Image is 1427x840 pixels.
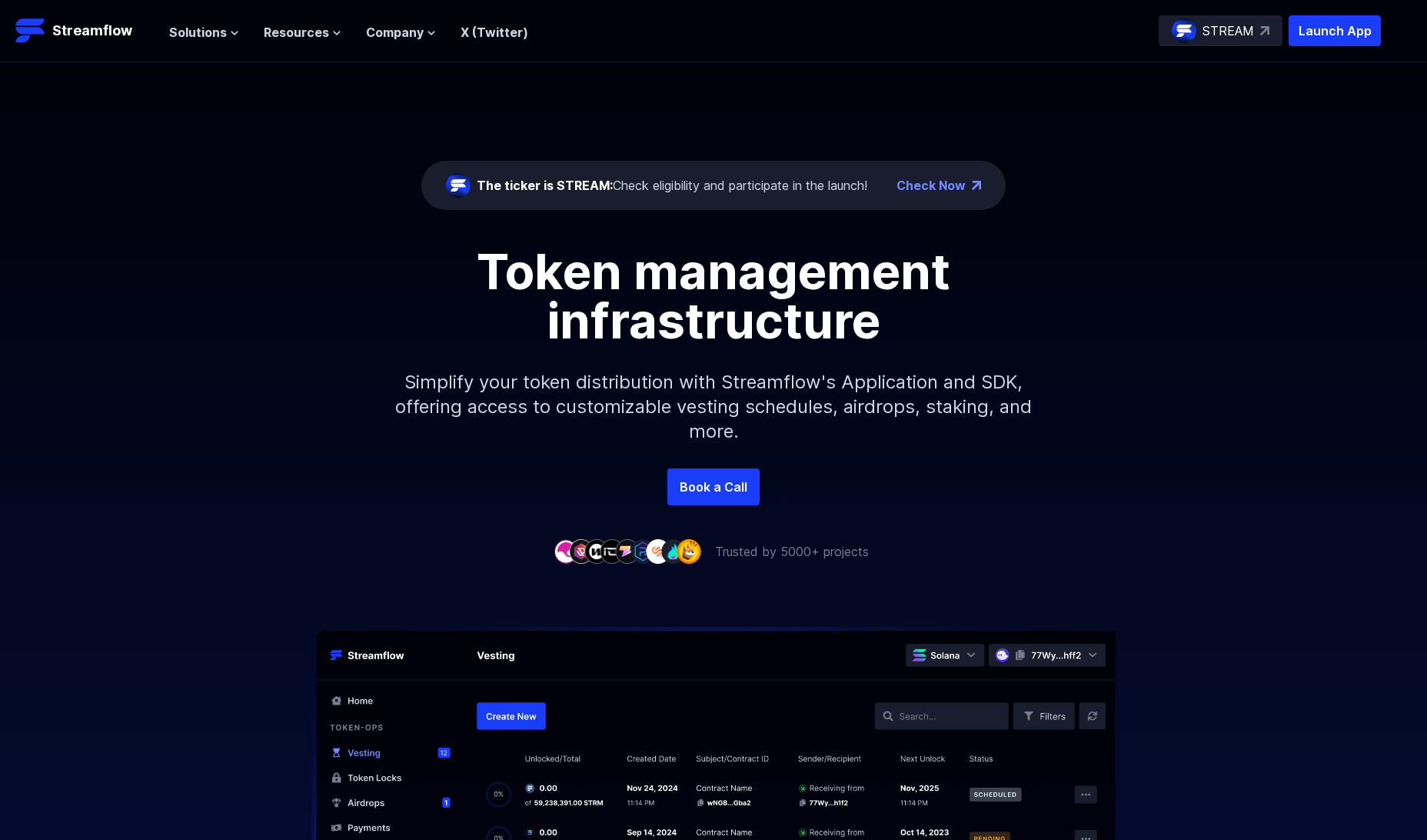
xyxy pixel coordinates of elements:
a: Book a Call [667,468,760,505]
span: The ticker is STREAM: [477,178,613,193]
img: company-5 [615,539,640,563]
img: company-7 [646,539,670,563]
img: company-1 [554,539,578,563]
span: Company [366,23,424,42]
div: Check eligibility and participate in the launch! [477,176,867,195]
img: company-3 [584,539,609,563]
p: Trusted by 5000+ projects [715,542,869,561]
h1: Token management infrastructure [368,247,1059,345]
img: streamflow-logo-circle.png [446,173,471,198]
button: Solutions [169,23,239,42]
img: company-2 [569,539,594,563]
img: company-4 [600,539,624,563]
span: Solutions [169,23,227,42]
img: top-right-arrow.svg [1260,26,1269,35]
img: company-9 [677,539,701,563]
a: X (Twitter) [461,25,528,40]
p: Streamflow [52,20,132,42]
a: Streamflow [15,15,154,46]
img: company-8 [661,539,686,563]
p: Simplify your token distribution with Streamflow's Application and SDK, offering access to custom... [383,345,1044,468]
img: Streamflow Logo [15,15,46,46]
img: top-right-arrow.png [972,181,981,190]
img: company-6 [630,539,655,563]
iframe: Intercom live chat [1375,788,1412,825]
p: STREAM [1202,22,1254,40]
button: Launch App [1289,15,1381,46]
img: streamflow-logo-circle.png [1172,18,1196,43]
button: Company [366,23,436,42]
button: Resources [264,23,341,42]
a: Check Now [896,176,966,195]
a: STREAM [1159,15,1282,46]
span: Resources [264,23,329,42]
